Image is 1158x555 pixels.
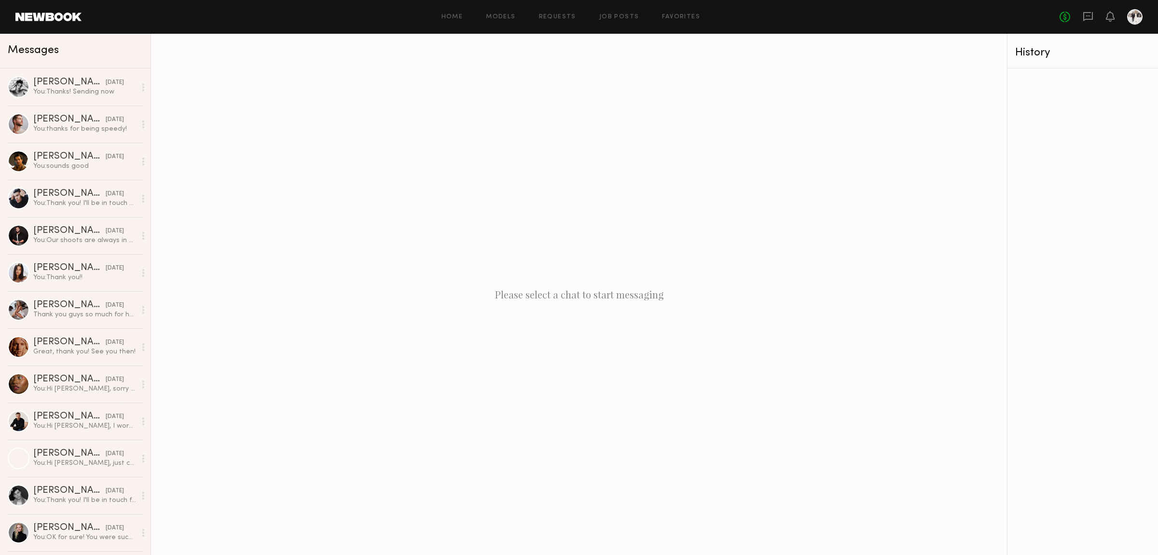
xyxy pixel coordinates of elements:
[33,421,136,431] div: You: Hi [PERSON_NAME], I work for a men's suit company and we are planning a shoot. Can you pleas...
[106,227,124,236] div: [DATE]
[106,301,124,310] div: [DATE]
[106,375,124,384] div: [DATE]
[33,78,106,87] div: [PERSON_NAME]
[33,449,106,459] div: [PERSON_NAME]
[33,87,136,96] div: You: Thanks! Sending now
[106,487,124,496] div: [DATE]
[486,14,515,20] a: Models
[662,14,700,20] a: Favorites
[33,523,106,533] div: [PERSON_NAME]
[106,78,124,87] div: [DATE]
[106,115,124,124] div: [DATE]
[33,124,136,134] div: You: thanks for being speedy!
[33,273,136,282] div: You: Thank you!!
[33,263,106,273] div: [PERSON_NAME]
[33,226,106,236] div: [PERSON_NAME]
[599,14,639,20] a: Job Posts
[106,264,124,273] div: [DATE]
[33,162,136,171] div: You: sounds good
[106,338,124,347] div: [DATE]
[151,34,1007,555] div: Please select a chat to start messaging
[106,412,124,421] div: [DATE]
[33,496,136,505] div: You: Thank you! I'll be in touch for future shoots!
[106,152,124,162] div: [DATE]
[441,14,463,20] a: Home
[33,412,106,421] div: [PERSON_NAME]
[33,533,136,542] div: You: OK for sure! You were such a professional, it was wonderful to work with you!
[106,190,124,199] div: [DATE]
[33,375,106,384] div: [PERSON_NAME]
[33,338,106,347] div: [PERSON_NAME]
[106,449,124,459] div: [DATE]
[33,152,106,162] div: [PERSON_NAME]
[106,524,124,533] div: [DATE]
[33,310,136,319] div: Thank you guys so much for having me. Was such a fun day!
[33,189,106,199] div: [PERSON_NAME]
[33,115,106,124] div: [PERSON_NAME]
[8,45,59,56] span: Messages
[33,347,136,356] div: Great, thank you! See you then!
[539,14,576,20] a: Requests
[33,236,136,245] div: You: Our shoots are always in SoCal so SoCal is ideal but if their rate is reasonable and they ca...
[33,384,136,393] div: You: Hi [PERSON_NAME], sorry I forgot to cancel the booking after the product fitting did not wor...
[33,486,106,496] div: [PERSON_NAME]
[33,459,136,468] div: You: Hi [PERSON_NAME], just checking in to see if you got my message about our prom shoot, we'd l...
[1015,47,1150,58] div: History
[33,199,136,208] div: You: Thank you! I'll be in touch shortly about [MEDICAL_DATA]
[33,300,106,310] div: [PERSON_NAME]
